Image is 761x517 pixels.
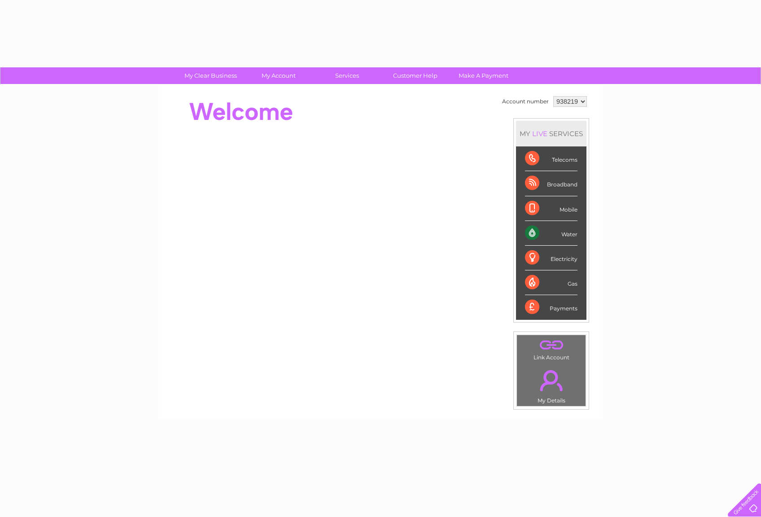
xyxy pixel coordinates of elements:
[525,221,577,246] div: Water
[378,67,452,84] a: Customer Help
[516,121,586,146] div: MY SERVICES
[525,295,577,319] div: Payments
[516,362,586,407] td: My Details
[500,94,551,109] td: Account number
[519,365,583,396] a: .
[174,67,248,84] a: My Clear Business
[525,270,577,295] div: Gas
[446,67,520,84] a: Make A Payment
[525,196,577,221] div: Mobile
[525,246,577,270] div: Electricity
[519,337,583,353] a: .
[516,335,586,363] td: Link Account
[310,67,384,84] a: Services
[525,146,577,171] div: Telecoms
[530,129,549,138] div: LIVE
[242,67,316,84] a: My Account
[525,171,577,196] div: Broadband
